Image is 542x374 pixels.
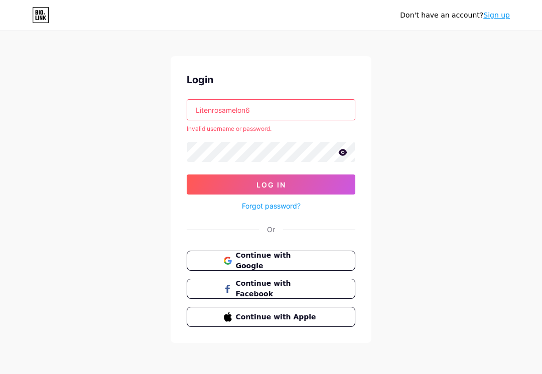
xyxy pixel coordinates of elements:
[242,201,301,211] a: Forgot password?
[187,279,355,299] button: Continue with Facebook
[236,250,319,271] span: Continue with Google
[267,224,275,235] div: Or
[187,174,355,195] button: Log In
[187,307,355,327] button: Continue with Apple
[187,72,355,87] div: Login
[400,10,510,21] div: Don't have an account?
[236,312,319,322] span: Continue with Apple
[187,251,355,271] button: Continue with Google
[256,180,286,189] span: Log In
[187,124,355,133] div: Invalid username or password.
[483,11,510,19] a: Sign up
[236,278,319,299] span: Continue with Facebook
[187,100,355,120] input: Username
